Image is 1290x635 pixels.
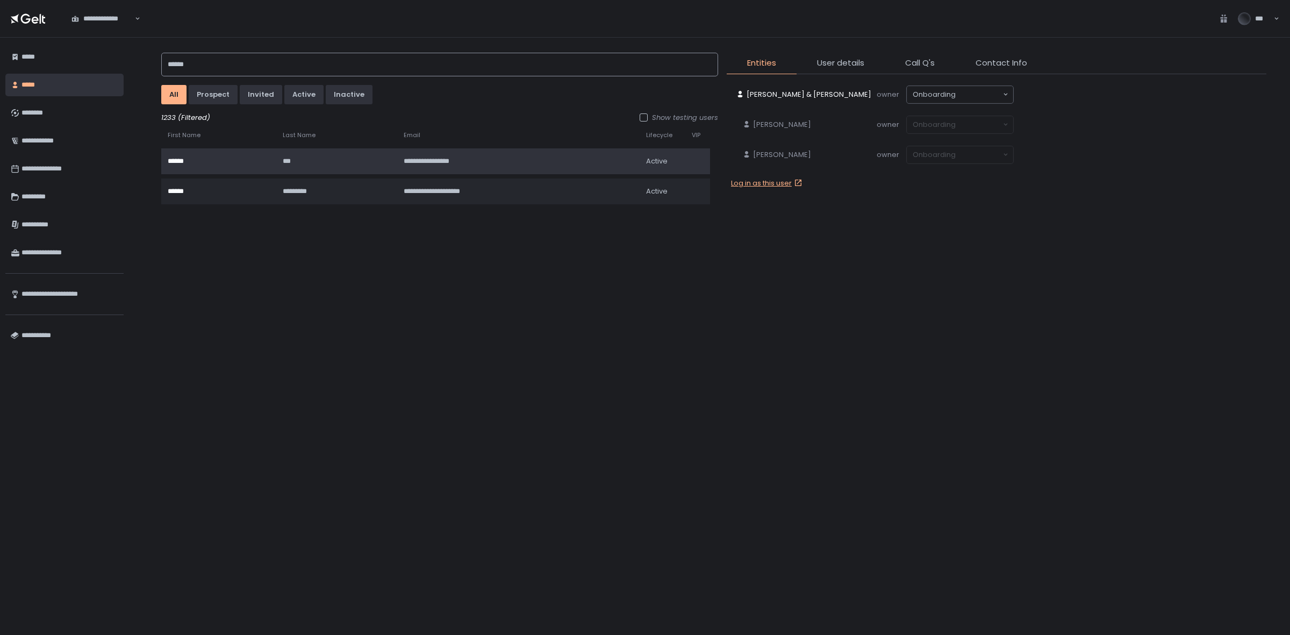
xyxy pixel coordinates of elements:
span: Entities [747,57,776,69]
div: Search for option [907,86,1013,103]
div: inactive [334,90,364,99]
span: VIP [692,131,700,139]
div: invited [248,90,274,99]
span: owner [877,89,899,99]
div: Search for option [64,7,140,30]
span: Email [404,131,420,139]
span: Contact Info [976,57,1027,69]
a: Log in as this user [731,179,805,188]
input: Search for option [956,89,1002,100]
a: [PERSON_NAME] [738,116,815,134]
span: owner [877,119,899,130]
button: invited [240,85,282,104]
span: User details [817,57,864,69]
div: prospect [197,90,230,99]
button: active [284,85,324,104]
div: active [292,90,316,99]
span: First Name [168,131,200,139]
span: [PERSON_NAME] [753,120,811,130]
span: active [646,187,668,196]
div: 1233 (Filtered) [161,113,718,123]
div: All [169,90,178,99]
span: active [646,156,668,166]
button: prospect [189,85,238,104]
span: owner [877,149,899,160]
span: [PERSON_NAME] [753,150,811,160]
button: All [161,85,187,104]
span: Call Q's [905,57,935,69]
button: inactive [326,85,372,104]
span: [PERSON_NAME] & [PERSON_NAME] [747,90,871,99]
span: Lifecycle [646,131,672,139]
a: [PERSON_NAME] & [PERSON_NAME] [732,85,876,104]
span: Last Name [283,131,316,139]
a: [PERSON_NAME] [738,146,815,164]
span: onboarding [913,90,956,99]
